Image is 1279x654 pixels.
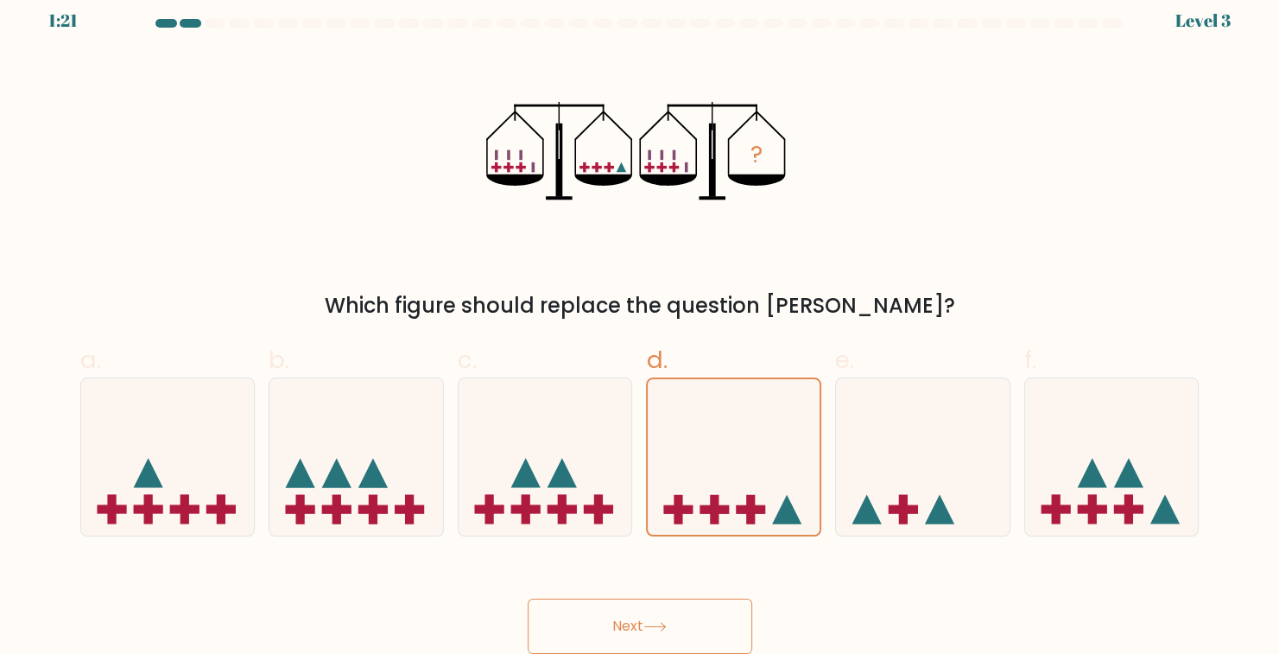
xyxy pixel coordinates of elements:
span: b. [269,343,289,377]
span: a. [80,343,101,377]
button: Next [528,599,752,654]
span: d. [646,343,667,377]
tspan: ? [750,138,763,170]
div: Which figure should replace the question [PERSON_NAME]? [91,290,1189,321]
div: Level 3 [1175,8,1231,34]
div: 1:21 [48,8,78,34]
span: f. [1024,343,1036,377]
span: c. [458,343,477,377]
span: e. [835,343,854,377]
